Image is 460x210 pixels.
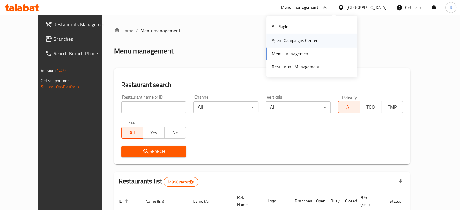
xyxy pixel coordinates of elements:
[384,103,400,111] span: TMP
[347,4,387,11] div: [GEOGRAPHIC_DATA]
[266,101,331,113] div: All
[121,80,403,89] h2: Restaurant search
[41,66,56,74] span: Version:
[362,103,379,111] span: TGO
[54,50,110,57] span: Search Branch Phone
[237,194,256,208] span: Ref. Name
[450,4,452,11] span: K
[164,179,198,185] span: 41390 record(s)
[272,63,319,70] div: Restaurant-Management
[145,198,172,205] span: Name (En)
[41,77,69,85] span: Get support on:
[167,128,184,137] span: No
[393,175,408,189] div: Export file
[360,194,377,208] span: POS group
[143,127,165,139] button: Yes
[193,198,218,205] span: Name (Ar)
[193,101,258,113] div: All
[121,127,143,139] button: All
[114,27,133,34] a: Home
[40,17,115,32] a: Restaurants Management
[40,46,115,61] a: Search Branch Phone
[121,146,186,157] button: Search
[272,37,318,44] div: Agent Campaigns Center
[281,4,318,11] div: Menu-management
[126,121,137,125] label: Upsell
[54,35,110,43] span: Branches
[390,198,409,205] span: Status
[40,32,115,46] a: Branches
[114,27,410,34] nav: breadcrumb
[57,66,66,74] span: 1.0.0
[164,127,186,139] button: No
[114,46,174,56] h2: Menu management
[54,21,110,28] span: Restaurants Management
[338,101,360,113] button: All
[41,83,79,91] a: Support.OpsPlatform
[119,198,130,205] span: ID
[341,103,357,111] span: All
[164,177,198,187] div: Total records count
[119,177,199,187] h2: Restaurants list
[381,101,403,113] button: TMP
[272,23,291,30] div: All Plugins
[126,148,181,155] span: Search
[124,128,141,137] span: All
[342,95,357,99] label: Delivery
[360,101,381,113] button: TGO
[121,101,186,113] input: Search for restaurant name or ID..
[140,27,181,34] span: Menu management
[136,27,138,34] li: /
[145,128,162,137] span: Yes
